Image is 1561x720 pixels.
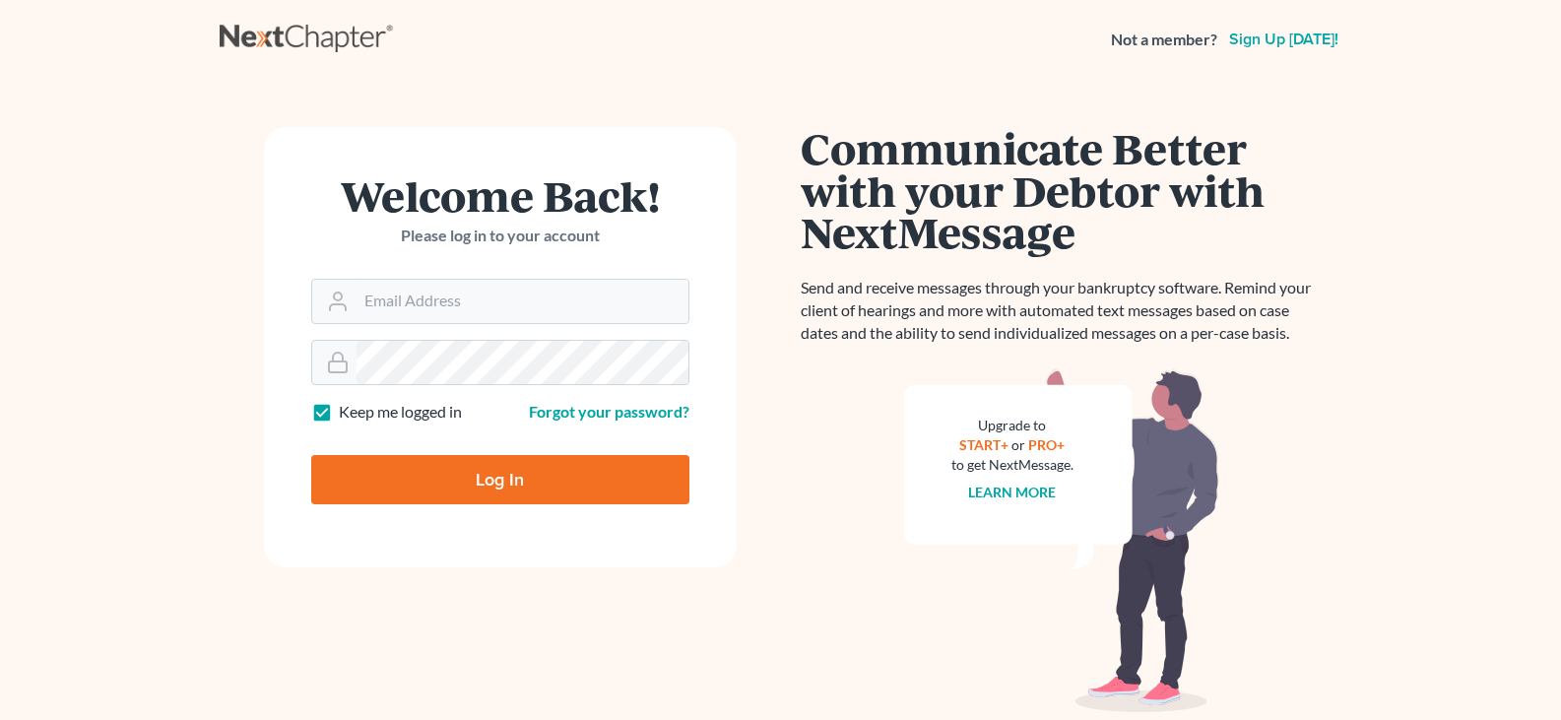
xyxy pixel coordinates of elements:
[904,368,1219,713] img: nextmessage_bg-59042aed3d76b12b5cd301f8e5b87938c9018125f34e5fa2b7a6b67550977c72.svg
[311,455,689,504] input: Log In
[959,436,1008,453] a: START+
[529,402,689,421] a: Forgot your password?
[311,174,689,217] h1: Welcome Back!
[951,455,1073,475] div: to get NextMessage.
[968,484,1056,500] a: Learn more
[801,127,1323,253] h1: Communicate Better with your Debtor with NextMessage
[1011,436,1025,453] span: or
[1028,436,1065,453] a: PRO+
[339,401,462,424] label: Keep me logged in
[801,277,1323,345] p: Send and receive messages through your bankruptcy software. Remind your client of hearings and mo...
[1111,29,1217,51] strong: Not a member?
[951,416,1073,435] div: Upgrade to
[1225,32,1342,47] a: Sign up [DATE]!
[311,225,689,247] p: Please log in to your account
[357,280,688,323] input: Email Address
